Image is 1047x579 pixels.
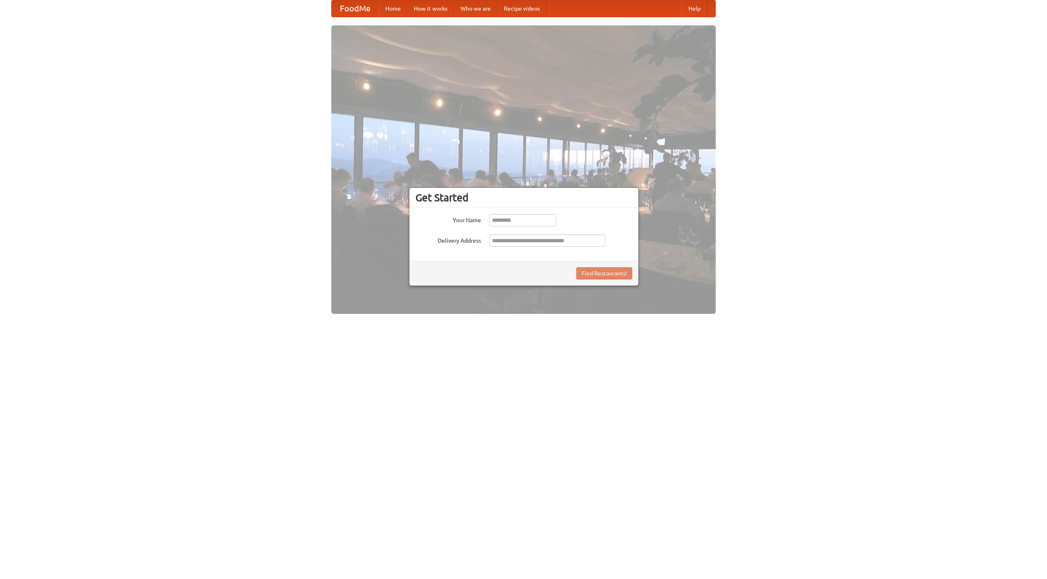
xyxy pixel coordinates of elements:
a: How it works [407,0,454,17]
label: Delivery Address [416,234,481,245]
a: Help [682,0,707,17]
label: Your Name [416,214,481,224]
h3: Get Started [416,191,632,204]
a: FoodMe [332,0,379,17]
a: Who we are [454,0,497,17]
a: Recipe videos [497,0,546,17]
a: Home [379,0,407,17]
button: Find Restaurants! [576,267,632,279]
